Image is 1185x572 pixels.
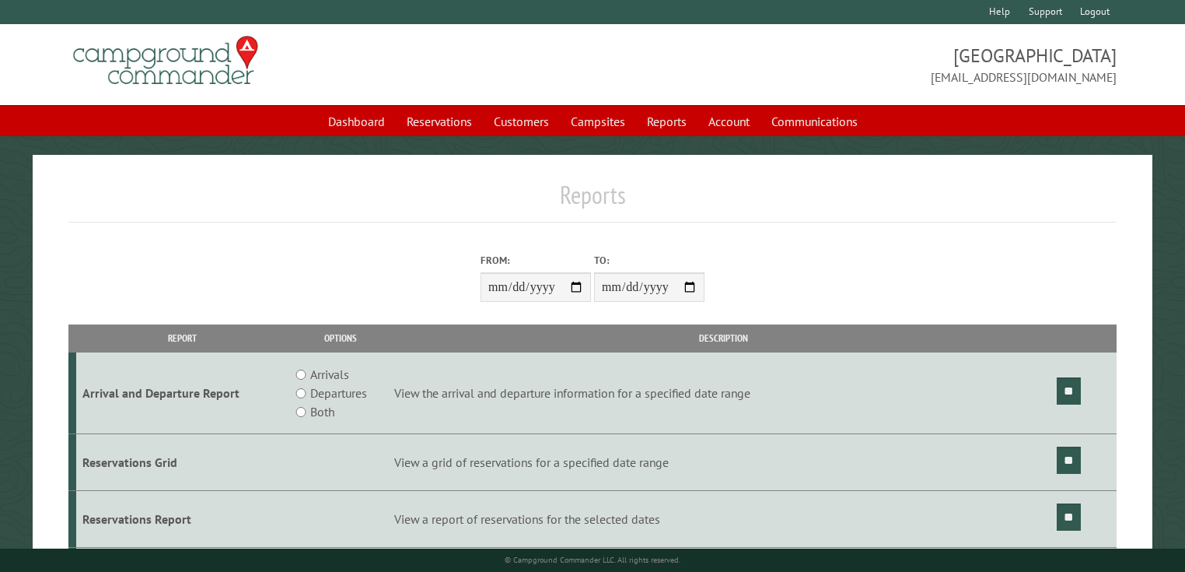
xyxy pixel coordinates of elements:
h1: Reports [68,180,1117,223]
a: Communications [762,107,867,136]
td: Arrival and Departure Report [76,353,289,434]
td: View a grid of reservations for a specified date range [392,434,1054,491]
img: Campground Commander [68,30,263,91]
a: Customers [484,107,558,136]
span: [GEOGRAPHIC_DATA] [EMAIL_ADDRESS][DOMAIN_NAME] [592,43,1117,86]
label: From: [481,253,591,268]
label: Departures [310,384,367,402]
td: View a report of reservations for the selected dates [392,490,1054,547]
label: Arrivals [310,365,349,384]
a: Dashboard [319,107,394,136]
a: Account [699,107,759,136]
td: Reservations Grid [76,434,289,491]
th: Report [76,325,289,352]
a: Reports [638,107,696,136]
small: © Campground Commander LLC. All rights reserved. [505,555,680,565]
td: View the arrival and departure information for a specified date range [392,353,1054,434]
th: Description [392,325,1054,352]
td: Reservations Report [76,490,289,547]
label: To: [594,253,704,268]
a: Reservations [397,107,481,136]
a: Campsites [561,107,634,136]
label: Both [310,402,334,421]
th: Options [289,325,393,352]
